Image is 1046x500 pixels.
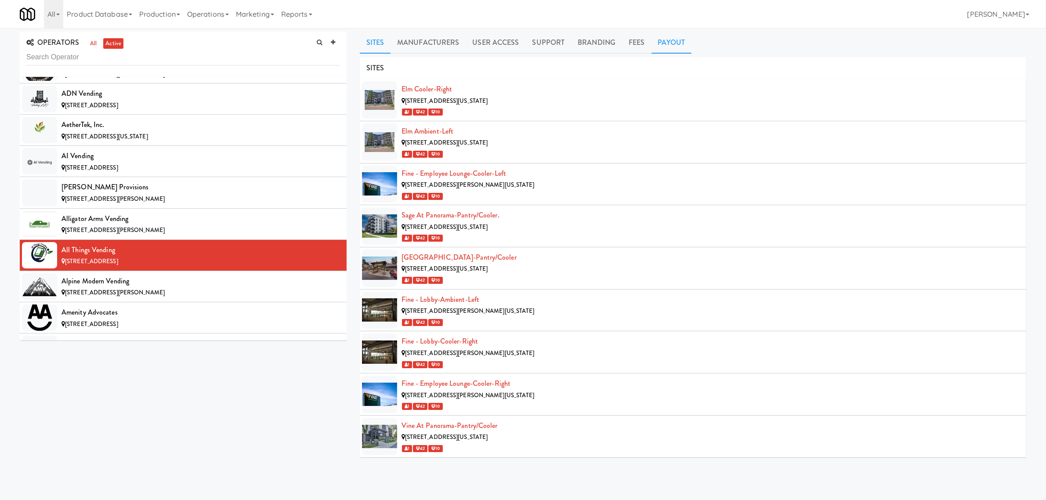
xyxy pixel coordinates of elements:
[428,277,442,284] span: 10
[402,420,498,431] a: Vine at Panorama-Pantry/Cooler
[65,257,118,265] span: [STREET_ADDRESS]
[405,264,488,273] span: [STREET_ADDRESS][US_STATE]
[402,294,480,304] a: Fine - Lobby-Ambient-Left
[413,361,427,368] span: 42
[88,38,99,49] a: all
[402,445,412,452] span: 1
[413,403,427,410] span: 42
[402,84,452,94] a: Elm Cooler-Right
[651,32,692,54] a: Payout
[65,320,118,328] span: [STREET_ADDRESS]
[413,109,427,116] span: 42
[402,151,412,158] span: 1
[402,193,412,200] span: 1
[62,275,340,288] div: Alpine Modern Vending
[405,433,488,441] span: [STREET_ADDRESS][US_STATE]
[428,109,442,116] span: 10
[65,288,165,297] span: [STREET_ADDRESS][PERSON_NAME]
[402,361,412,368] span: 1
[62,306,340,319] div: Amenity Advocates
[62,118,340,131] div: AetherTek, Inc.
[466,32,525,54] a: User Access
[62,87,340,100] div: ADN Vending
[428,151,442,158] span: 10
[65,70,165,78] span: [STREET_ADDRESS][PERSON_NAME]
[402,378,511,388] a: Fine - Employee Lounge-Cooler-Right
[405,349,535,357] span: [STREET_ADDRESS][PERSON_NAME][US_STATE]
[20,333,347,365] li: Amenity Box[STREET_ADDRESS][PERSON_NAME]
[402,126,454,136] a: Elm Ambient-Left
[413,235,427,242] span: 42
[65,226,165,234] span: [STREET_ADDRESS][PERSON_NAME]
[402,336,478,346] a: Fine - Lobby-Cooler-Right
[428,403,442,410] span: 10
[402,109,412,116] span: 1
[428,361,442,368] span: 10
[62,149,340,163] div: AI Vending
[402,235,412,242] span: 1
[366,63,384,73] span: SITES
[62,243,340,257] div: All Things Vending
[65,195,165,203] span: [STREET_ADDRESS][PERSON_NAME]
[65,163,118,172] span: [STREET_ADDRESS]
[20,7,35,22] img: Micromart
[428,193,442,200] span: 10
[360,32,391,54] a: Sites
[20,146,347,177] li: AI Vending[STREET_ADDRESS]
[405,391,535,399] span: [STREET_ADDRESS][PERSON_NAME][US_STATE]
[402,252,517,262] a: [GEOGRAPHIC_DATA]-Pantry/Cooler
[20,271,347,302] li: Alpine Modern Vending[STREET_ADDRESS][PERSON_NAME]
[428,235,442,242] span: 10
[20,115,347,146] li: AetherTek, Inc.[STREET_ADDRESS][US_STATE]
[20,302,347,333] li: Amenity Advocates[STREET_ADDRESS]
[62,212,340,225] div: Alligator Arms Vending
[103,38,123,49] a: active
[571,32,622,54] a: Branding
[20,209,347,240] li: Alligator Arms Vending[STREET_ADDRESS][PERSON_NAME]
[405,181,535,189] span: [STREET_ADDRESS][PERSON_NAME][US_STATE]
[62,337,340,350] div: Amenity Box
[26,49,340,65] input: Search Operator
[413,445,427,452] span: 42
[20,177,347,208] li: [PERSON_NAME] Provisions[STREET_ADDRESS][PERSON_NAME]
[413,277,427,284] span: 42
[402,210,499,220] a: Sage at Panorama-Pantry/Cooler.
[62,181,340,194] div: [PERSON_NAME] Provisions
[413,193,427,200] span: 42
[622,32,651,54] a: Fees
[428,445,442,452] span: 10
[405,223,488,231] span: [STREET_ADDRESS][US_STATE]
[402,403,412,410] span: 1
[20,240,347,271] li: All Things Vending[STREET_ADDRESS]
[20,83,347,115] li: ADN Vending[STREET_ADDRESS]
[65,132,148,141] span: [STREET_ADDRESS][US_STATE]
[402,168,506,178] a: Fine - Employee Lounge-Cooler-Left
[26,37,79,47] span: OPERATORS
[413,151,427,158] span: 42
[405,97,488,105] span: [STREET_ADDRESS][US_STATE]
[405,307,535,315] span: [STREET_ADDRESS][PERSON_NAME][US_STATE]
[65,101,118,109] span: [STREET_ADDRESS]
[428,319,442,326] span: 10
[526,32,572,54] a: Support
[402,319,412,326] span: 1
[413,319,427,326] span: 42
[402,277,412,284] span: 1
[391,32,466,54] a: Manufacturers
[405,138,488,147] span: [STREET_ADDRESS][US_STATE]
